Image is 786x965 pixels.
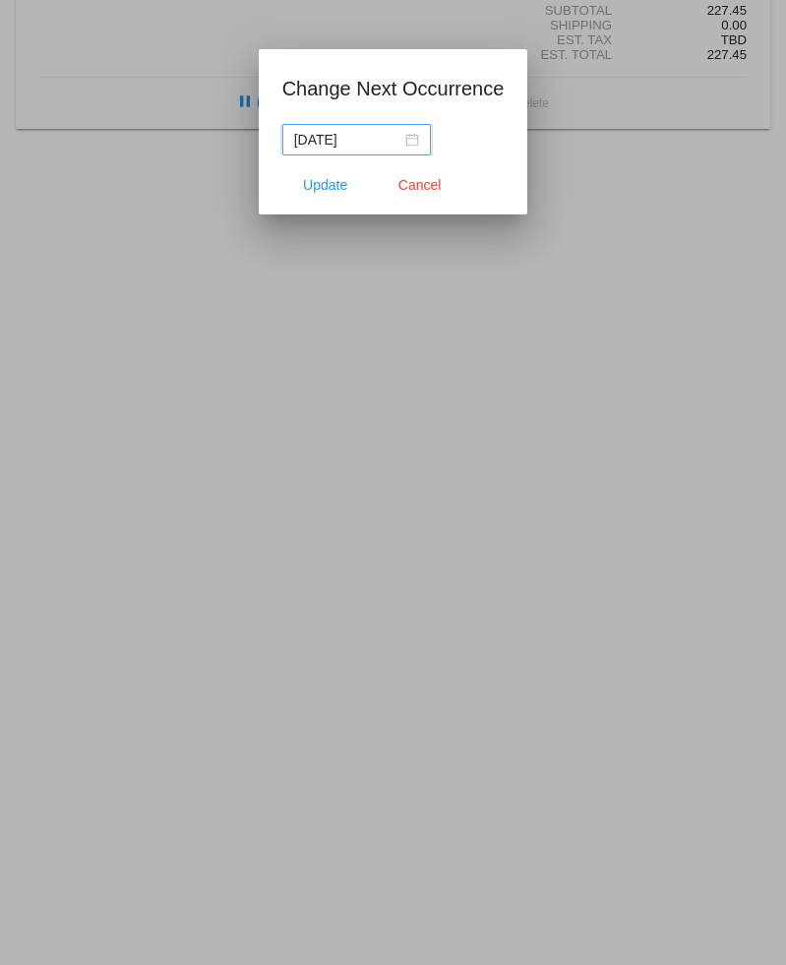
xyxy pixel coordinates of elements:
[377,167,463,203] button: Close dialog
[282,73,505,104] h1: Change Next Occurrence
[398,177,442,193] span: Cancel
[282,167,369,203] button: Update
[294,129,401,151] input: Select date
[303,177,347,193] span: Update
